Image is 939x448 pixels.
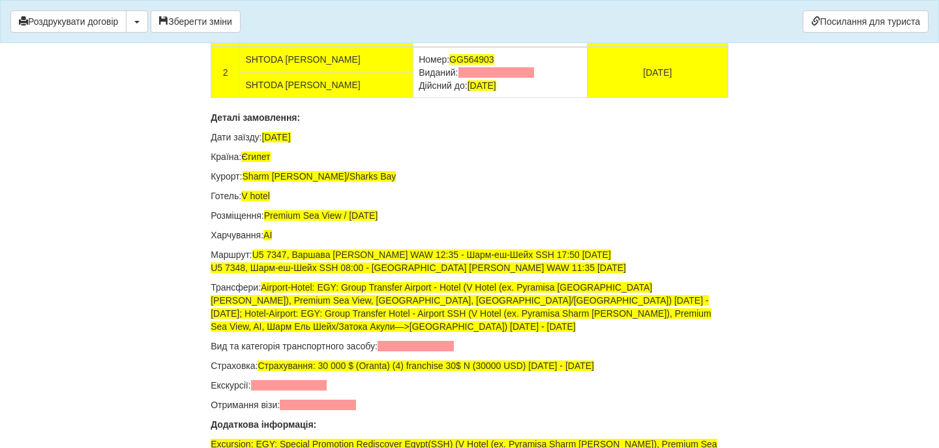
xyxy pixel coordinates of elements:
b: Додаткова інформація: [211,419,316,430]
p: Страховка: [211,359,728,372]
p: Країна: [211,150,728,163]
span: [DATE] [262,132,291,142]
p: Готель: [211,189,728,202]
button: Зберегти зміни [151,10,241,33]
td: SHTODA [PERSON_NAME] [240,47,413,72]
span: Sharm [PERSON_NAME]/Sharks Bay [243,171,396,182]
td: Номер: Виданий: Дійсний до: [413,47,588,98]
span: V hotel [241,191,270,201]
p: Розміщення: [211,209,728,222]
p: Маршрут: [211,248,728,274]
span: GG564903 [449,54,494,65]
span: Airport-Hotel: EGY: Group Transfer Airport - Hotel (V Hotel (ex. Pyramisa [GEOGRAPHIC_DATA][PERSO... [211,282,711,332]
p: Екскурсії: [211,379,728,392]
p: Курорт: [211,170,728,183]
p: Вид та категорія транспортного засобу: [211,340,728,353]
span: Страхування: 30 000 $ (Oranta) (4) franchise 30$ N (30000 USD) [DATE] - [DATE] [258,360,594,371]
td: 2 [211,47,240,98]
a: Посилання для туриста [803,10,929,33]
td: [DATE] [587,47,728,98]
button: Роздрукувати договір [10,10,127,33]
span: Premium Sea View / [DATE] [264,210,378,221]
span: [DATE] [468,80,496,91]
b: Деталі замовлення: [211,112,300,123]
p: Дати заїзду: [211,131,728,144]
p: Отримання візи: [211,398,728,411]
p: Харчування: [211,229,728,242]
span: AI [263,230,272,240]
span: Єгипет [241,152,270,162]
td: SHTODA [PERSON_NAME] [240,72,413,98]
p: Трансфери: [211,281,728,333]
span: U5 7347, Варшава [PERSON_NAME] WAW 12:35 - Шарм-еш-Шейх SSH 17:50 [DATE] U5 7348, Шарм-еш-Шейх SS... [211,249,626,273]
